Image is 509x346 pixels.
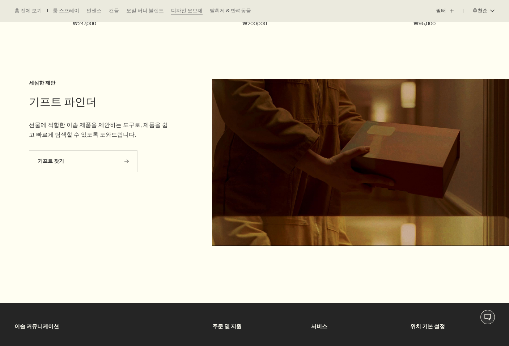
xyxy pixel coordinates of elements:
a: 캔들 [109,7,119,14]
button: 필터 [436,2,463,20]
a: 오일 버너 블렌드 [126,7,164,14]
button: 1:1 채팅 상담 [480,310,495,324]
button: 추천순 [463,2,495,20]
a: 기프트 찾기 [29,150,137,172]
a: 탈취제 & 반려동물 [210,7,251,14]
span: ₩247,000 [73,20,96,28]
span: ₩200,000 [242,20,267,28]
h2: 주문 및 지원 [212,321,297,332]
a: 룸 스프레이 [53,7,79,14]
a: 디자인 오브제 [171,7,203,14]
h2: 서비스 [311,321,395,332]
h2: 기프트 파인더 [29,95,170,109]
h3: 세심한 제안 [29,79,170,87]
a: 홈 전체 보기 [14,7,42,14]
h2: 위치 기본 설정 [410,321,495,332]
p: 선물에 적합한 이솝 제품을 제안하는 도구로, 제품을 쉽고 빠르게 탐색할 수 있도록 도와드립니다. [29,120,170,140]
span: ₩95,000 [413,20,436,28]
h2: 이솝 커뮤니케이션 [14,321,198,332]
a: 인센스 [86,7,102,14]
img: Aesop Gift Finder [212,79,509,246]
